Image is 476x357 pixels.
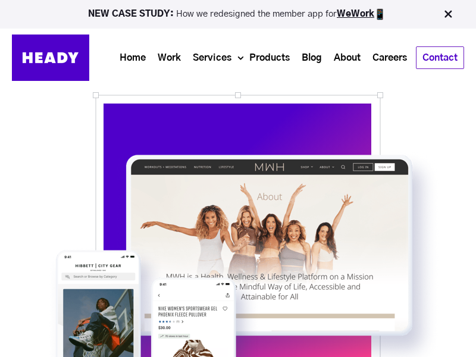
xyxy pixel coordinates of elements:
[367,47,413,69] a: Careers
[187,47,237,69] a: Services
[442,8,454,20] img: Close Bar
[12,35,89,81] img: Heady_Logo_Web-01 (1)
[328,47,367,69] a: About
[374,8,386,20] img: app emoji
[416,47,464,68] a: Contact
[101,46,464,69] div: Navigation Menu
[88,10,176,18] strong: NEW CASE STUDY:
[337,10,374,18] a: WeWork
[5,8,471,20] p: How we redesigned the member app for
[296,47,328,69] a: Blog
[152,47,187,69] a: Work
[243,47,296,69] a: Products
[114,47,152,69] a: Home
